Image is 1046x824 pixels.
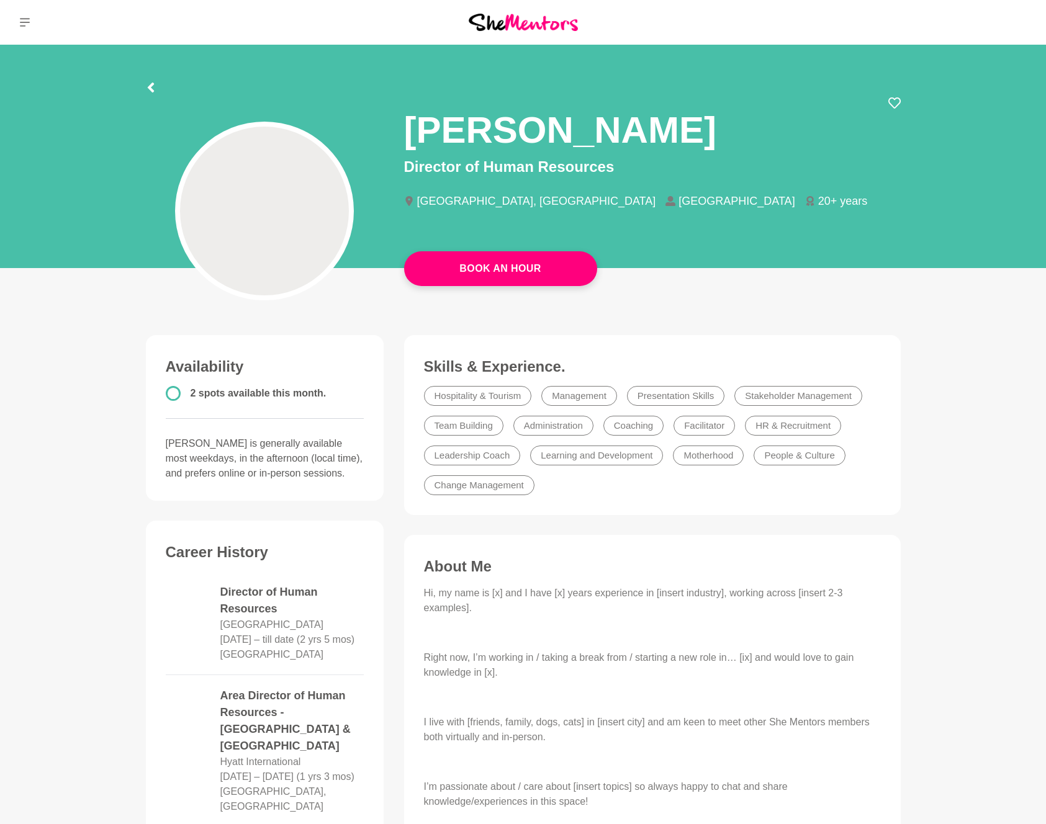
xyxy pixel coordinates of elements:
span: 2 spots available this month. [191,388,327,398]
dd: April 2023 – till date (2 yrs 5 mos) [220,632,355,647]
time: [DATE] – [DATE] (1 yrs 3 mos) [220,771,354,782]
dd: Hyatt International [220,755,301,769]
li: [GEOGRAPHIC_DATA], [GEOGRAPHIC_DATA] [404,195,666,207]
dd: Area Director of Human Resources - [GEOGRAPHIC_DATA] & [GEOGRAPHIC_DATA] [220,687,364,755]
a: Grace K [1001,7,1031,37]
li: [GEOGRAPHIC_DATA] [665,195,805,207]
p: I’m passionate about / care about [insert topics] so always happy to chat and share knowledge/exp... [424,779,881,809]
h1: [PERSON_NAME] [404,107,716,153]
a: Book An Hour [404,251,597,286]
p: Hi, my name is [x] and I have [x] years experience in [insert industry], working across [insert 2... [424,586,881,616]
p: Director of Human Resources [404,156,901,178]
dd: [GEOGRAPHIC_DATA] [220,647,324,662]
dd: Director of Human Resources [220,584,364,617]
dd: [GEOGRAPHIC_DATA] [220,617,324,632]
img: She Mentors Logo [469,14,578,30]
time: [DATE] – till date (2 yrs 5 mos) [220,634,355,645]
h3: Career History [166,543,364,562]
dd: January 2022 – April 2023 (1 yrs 3 mos) [220,769,354,784]
h3: About Me [424,557,881,576]
p: [PERSON_NAME] is generally available most weekdays, in the afternoon (local time), and prefers on... [166,436,364,481]
p: Right now, I’m working in / taking a break from / starting a new role in… [ix] and would love to ... [424,650,881,680]
h3: Skills & Experience. [424,357,881,376]
p: I live with [friends, family, dogs, cats] in [insert city] and am keen to meet other She Mentors ... [424,715,881,745]
li: 20+ years [805,195,878,207]
dd: [GEOGRAPHIC_DATA], [GEOGRAPHIC_DATA] [220,784,364,814]
h3: Availability [166,357,364,376]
